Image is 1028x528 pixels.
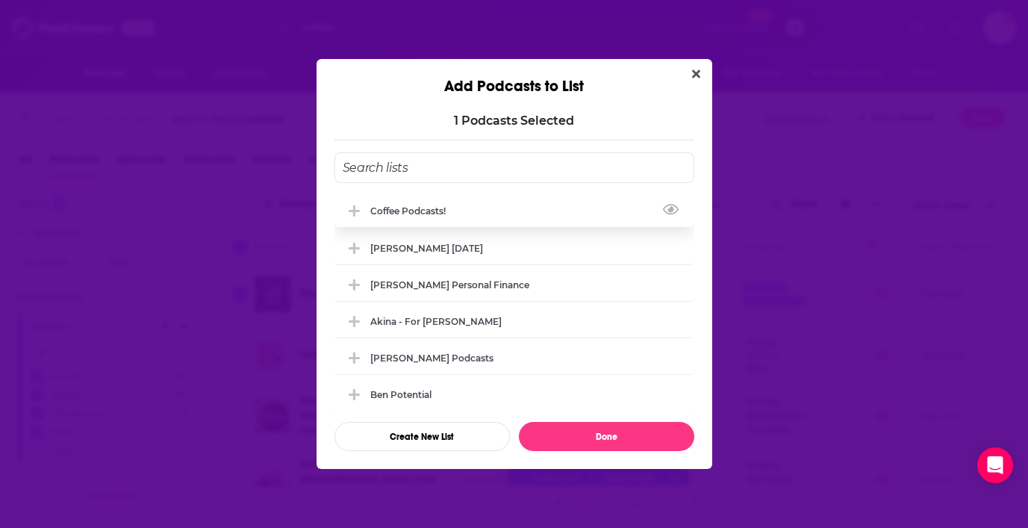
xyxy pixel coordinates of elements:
div: [PERSON_NAME] Personal Finance [370,279,529,291]
div: Add Podcast To List [334,152,694,451]
div: Add Podcasts to List [317,59,712,96]
div: Akina - For [PERSON_NAME] [370,316,502,327]
button: Close [686,65,706,84]
div: Ben potential [334,378,694,411]
div: Ben potential [370,389,432,400]
div: Steinberg Podcasts [334,341,694,374]
div: Open Intercom Messenger [977,447,1013,483]
button: Done [519,422,694,451]
div: Coffee Podcasts! [334,194,694,227]
p: 1 Podcast s Selected [454,114,574,128]
div: [PERSON_NAME] [DATE] [370,243,483,254]
div: Karla Personal Finance [334,268,694,301]
input: Search lists [334,152,694,183]
div: [PERSON_NAME] Podcasts [370,352,493,364]
div: Coffee Podcasts! [370,205,455,217]
button: View Link [446,214,455,215]
div: Akina - For Kara [334,305,694,338]
button: Create New List [334,422,510,451]
div: Gioffre Aug 27 [334,232,694,264]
